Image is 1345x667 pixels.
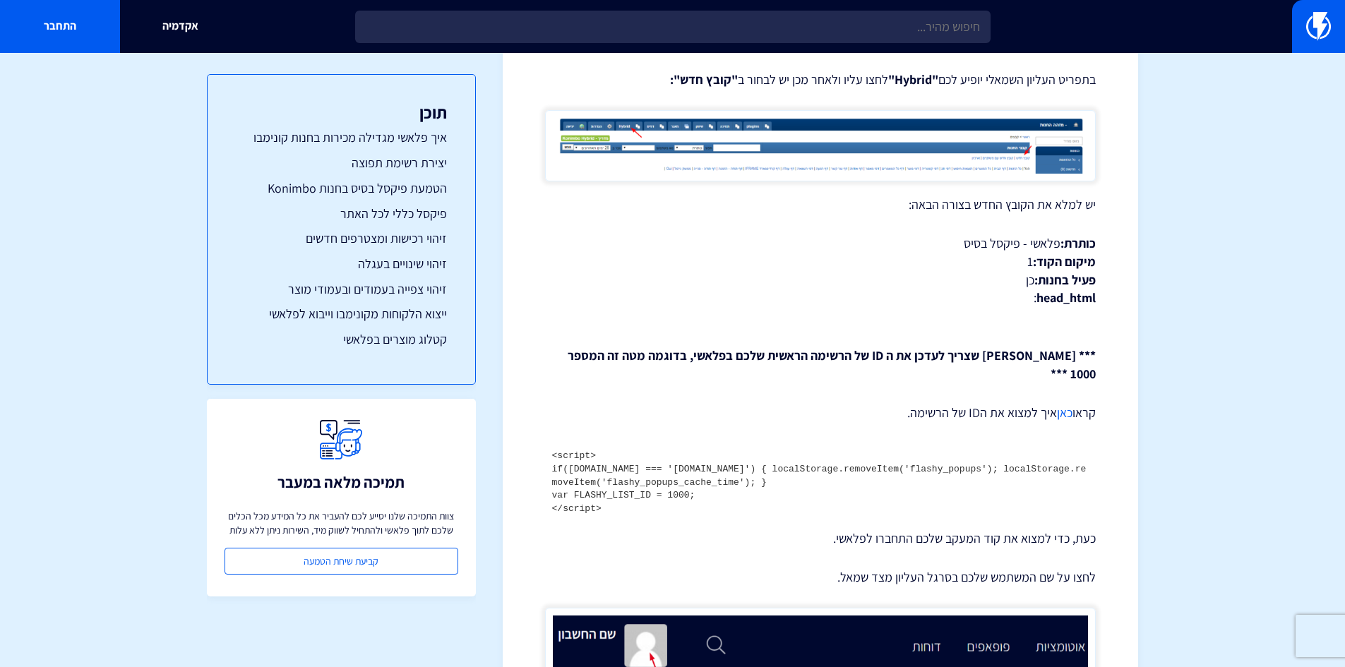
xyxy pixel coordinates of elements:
strong: מיקום הקוד: [1033,253,1096,270]
h3: תמיכה מלאה במעבר [277,474,405,491]
strong: "Hybrid" [888,71,938,88]
strong: head_html [1036,289,1096,306]
p: פלאשי - פיקסל בסיס 1 כן : [545,234,1096,307]
a: פיקסל כללי לכל האתר [236,205,447,223]
p: קראו איך למצוא את הID של הרשימה. [545,404,1096,422]
a: ייצוא הלקוחות מקונימבו וייבוא לפלאשי [236,305,447,323]
p: לחצו על שם המשתמש שלכם בסרגל העליון מצד שמאל. [545,568,1096,587]
p: בתפריט העליון השמאלי יופיע לכם לחצו עליו ולאחר מכן יש לבחור ב [545,71,1096,89]
a: יצירת רשימת תפוצה [236,154,447,172]
a: זיהוי צפייה בעמודים ובעמודי מוצר [236,280,447,299]
a: איך פלאשי מגדילה מכירות בחנות קונימבו [236,128,447,147]
a: קטלוג מוצרים בפלאשי [236,330,447,349]
strong: פעיל בחנות: [1034,272,1096,288]
strong: כותרת: [1060,235,1096,251]
p: יש למלא את הקובץ החדש בצורה הבאה: [545,196,1096,214]
p: צוות התמיכה שלנו יסייע לכם להעביר את כל המידע מכל הכלים שלכם לתוך פלאשי ולהתחיל לשווק מיד, השירות... [225,509,458,537]
a: הטמעת פיקסל בסיס בחנות Konimbo [236,179,447,198]
a: זיהוי רכישות ומצטרפים חדשים [236,229,447,248]
strong: "קובץ חדש": [670,71,738,88]
input: חיפוש מהיר... [355,11,991,43]
code: <script> if([DOMAIN_NAME] === '[DOMAIN_NAME]') { localStorage.removeItem('flashy_popups'); localS... [552,450,1087,513]
a: כאן [1057,404,1072,421]
p: כעת, כדי למצוא את קוד המעקב שלכם התחברו לפלאשי. [545,529,1096,548]
a: קביעת שיחת הטמעה [225,548,458,575]
h3: תוכן [236,103,447,121]
strong: *** [PERSON_NAME] שצריך לעדכן את ה ID של הרשימה הראשית שלכם בפלאשי, בדוגמה מטה זה המספר 1000 *** [568,347,1096,382]
a: זיהוי שינויים בעגלה [236,255,447,273]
